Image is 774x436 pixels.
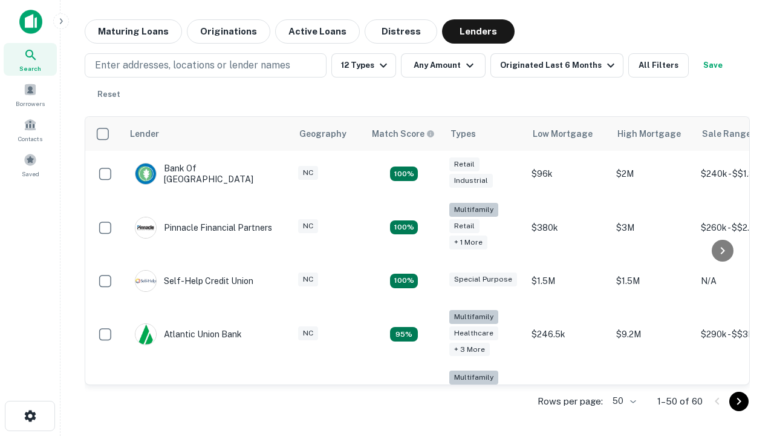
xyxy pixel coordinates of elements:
div: Matching Properties: 15, hasApolloMatch: undefined [390,167,418,181]
div: Pinnacle Financial Partners [135,217,272,239]
td: $246.5k [525,304,610,365]
img: picture [135,217,156,238]
div: + 1 more [449,236,487,249]
img: picture [135,324,156,345]
button: Save your search to get updates of matches that match your search criteria. [694,53,732,78]
iframe: Chat Widget [714,300,774,358]
span: Borrowers [16,99,45,108]
div: Geography [299,127,346,141]
button: Reset [89,82,128,107]
div: Originated Last 6 Months [500,58,618,73]
div: Multifamily [449,203,498,217]
img: capitalize-icon.png [19,10,42,34]
div: High Mortgage [617,127,681,141]
div: The Fidelity Bank [135,385,233,406]
div: Bank Of [GEOGRAPHIC_DATA] [135,163,280,185]
td: $9.2M [610,304,695,365]
button: Originations [187,19,270,44]
div: Types [450,127,476,141]
td: $380k [525,197,610,258]
div: NC [298,272,318,286]
div: Multifamily [449,310,498,324]
button: All Filters [628,53,689,78]
div: NC [298,166,318,180]
button: Active Loans [275,19,360,44]
div: Atlantic Union Bank [135,323,242,345]
div: Low Mortgage [533,127,593,141]
div: Sale Range [702,127,751,141]
th: Capitalize uses an advanced AI algorithm to match your search with the best lender. The match sco... [365,117,443,151]
th: High Mortgage [610,117,695,151]
img: picture [135,163,156,184]
button: Distress [365,19,437,44]
button: Lenders [442,19,515,44]
div: Lender [130,127,159,141]
th: Types [443,117,525,151]
button: Enter addresses, locations or lender names [85,53,327,78]
td: $3M [610,197,695,258]
div: + 3 more [449,343,490,357]
td: $96k [525,151,610,197]
td: $3.2M [610,365,695,426]
p: 1–50 of 60 [657,394,703,409]
td: $1.5M [610,258,695,304]
p: Enter addresses, locations or lender names [95,58,290,73]
button: Originated Last 6 Months [490,53,623,78]
a: Search [4,43,57,76]
a: Borrowers [4,78,57,111]
div: Retail [449,157,480,171]
h6: Match Score [372,127,432,140]
div: 50 [608,392,638,410]
a: Saved [4,148,57,181]
div: Matching Properties: 17, hasApolloMatch: undefined [390,220,418,235]
p: Rows per page: [538,394,603,409]
button: 12 Types [331,53,396,78]
div: Retail [449,219,480,233]
button: Any Amount [401,53,486,78]
span: Saved [22,169,39,179]
button: Maturing Loans [85,19,182,44]
td: $2M [610,151,695,197]
div: Multifamily [449,371,498,385]
div: Self-help Credit Union [135,270,253,292]
div: Healthcare [449,326,498,340]
td: $1.5M [525,258,610,304]
span: Search [19,64,41,73]
td: $246k [525,365,610,426]
div: Special Purpose [449,272,517,286]
th: Low Mortgage [525,117,610,151]
div: Matching Properties: 9, hasApolloMatch: undefined [390,327,418,342]
button: Go to next page [729,392,749,411]
th: Lender [123,117,292,151]
div: NC [298,219,318,233]
span: Contacts [18,134,42,144]
a: Contacts [4,113,57,146]
div: Industrial [449,174,493,188]
div: Matching Properties: 11, hasApolloMatch: undefined [390,274,418,288]
th: Geography [292,117,365,151]
div: NC [298,326,318,340]
div: Capitalize uses an advanced AI algorithm to match your search with the best lender. The match sco... [372,127,435,140]
img: picture [135,271,156,291]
